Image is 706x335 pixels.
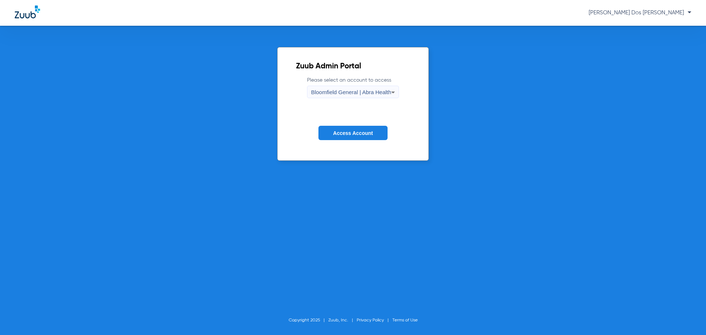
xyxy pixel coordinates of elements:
[311,89,391,95] span: Bloomfield General | Abra Health
[15,6,40,18] img: Zuub Logo
[296,63,410,70] h2: Zuub Admin Portal
[392,318,418,322] a: Terms of Use
[357,318,384,322] a: Privacy Policy
[289,317,328,324] li: Copyright 2025
[318,126,388,140] button: Access Account
[328,317,357,324] li: Zuub, Inc.
[589,10,691,15] span: [PERSON_NAME] Dos [PERSON_NAME]
[307,76,399,98] label: Please select an account to access
[333,130,373,136] span: Access Account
